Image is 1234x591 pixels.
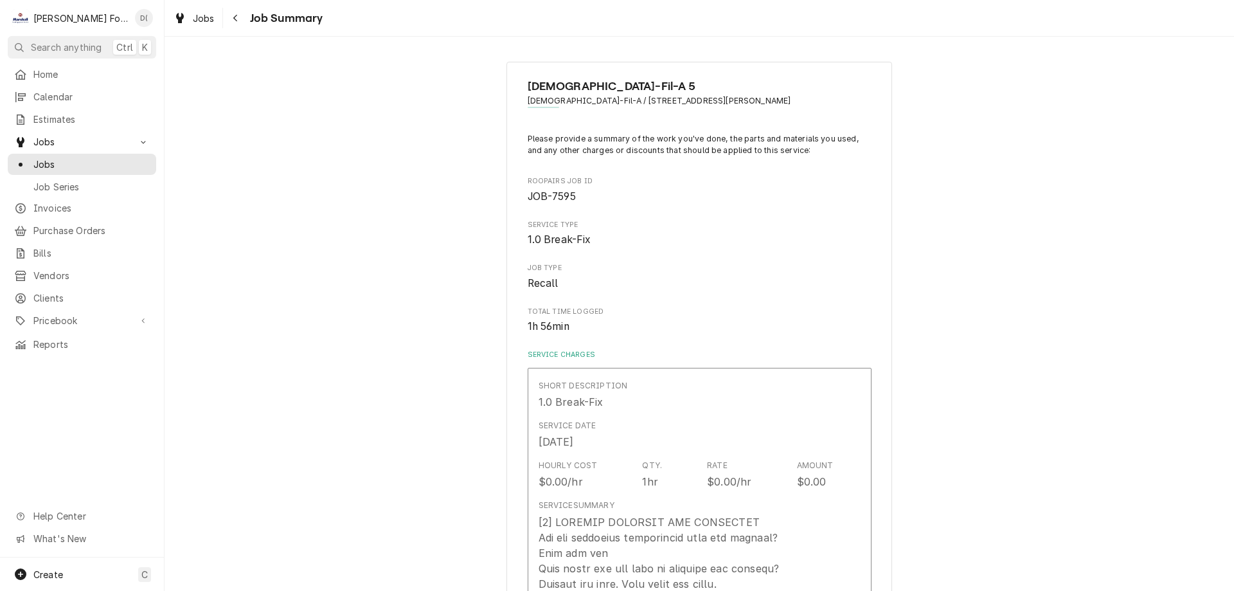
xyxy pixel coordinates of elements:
span: C [141,568,148,581]
span: K [142,41,148,54]
a: Reports [8,334,156,355]
span: Help Center [33,509,148,523]
span: Total Time Logged [528,307,872,317]
span: Home [33,68,150,81]
a: Jobs [168,8,220,29]
div: D( [135,9,153,27]
div: [DATE] [539,434,574,450]
div: Rate [707,460,728,471]
a: Go to What's New [8,528,156,549]
div: Roopairs Job ID [528,176,872,204]
div: Client Information [528,78,872,117]
div: Short Description [539,380,628,392]
a: Invoices [8,197,156,219]
div: 1hr [642,474,657,489]
span: What's New [33,532,148,545]
span: Roopairs Job ID [528,176,872,186]
span: Job Type [528,276,872,291]
a: Purchase Orders [8,220,156,241]
span: Job Summary [246,10,323,27]
span: Calendar [33,90,150,104]
span: Invoices [33,201,150,215]
div: Job Type [528,263,872,291]
span: Jobs [33,158,150,171]
div: Total Time Logged [528,307,872,334]
label: Service Charges [528,350,872,360]
span: Job Type [528,263,872,273]
span: Bills [33,246,150,260]
span: Address [528,95,872,107]
span: Jobs [193,12,215,25]
a: Home [8,64,156,85]
div: Hourly Cost [539,460,598,471]
div: Service Date [539,420,596,432]
div: $0.00 [797,474,827,489]
span: Pricebook [33,314,130,327]
span: Vendors [33,269,150,282]
a: Job Series [8,176,156,197]
a: Vendors [8,265,156,286]
div: Amount [797,460,834,471]
span: 1h 56min [528,320,569,332]
span: Estimates [33,113,150,126]
div: Service Summary [539,500,614,511]
span: Total Time Logged [528,319,872,334]
a: Go to Help Center [8,505,156,527]
div: M [12,9,30,27]
div: Marshall Food Equipment Service's Avatar [12,9,30,27]
div: 1.0 Break-Fix [539,394,604,410]
span: 1.0 Break-Fix [528,233,591,246]
span: Ctrl [116,41,133,54]
span: Jobs [33,135,130,149]
span: JOB-7595 [528,190,576,203]
span: Recall [528,277,559,289]
a: Calendar [8,86,156,107]
a: Jobs [8,154,156,175]
span: Service Type [528,220,872,230]
button: Navigate back [226,8,246,28]
p: Please provide a summary of the work you've done, the parts and materials you used, and any other... [528,133,872,157]
div: [PERSON_NAME] Food Equipment Service [33,12,128,25]
a: Go to Jobs [8,131,156,152]
span: Search anything [31,41,102,54]
div: Service Type [528,220,872,248]
a: Go to Pricebook [8,310,156,331]
div: Qty. [642,460,662,471]
span: Clients [33,291,150,305]
span: Purchase Orders [33,224,150,237]
span: Roopairs Job ID [528,189,872,205]
button: Search anythingCtrlK [8,36,156,59]
a: Estimates [8,109,156,130]
span: Name [528,78,872,95]
div: $0.00/hr [539,474,583,489]
div: $0.00/hr [707,474,751,489]
div: Derek Testa (81)'s Avatar [135,9,153,27]
span: Reports [33,338,150,351]
a: Bills [8,242,156,264]
span: Service Type [528,232,872,248]
a: Clients [8,287,156,309]
span: Job Series [33,180,150,194]
span: Create [33,569,63,580]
